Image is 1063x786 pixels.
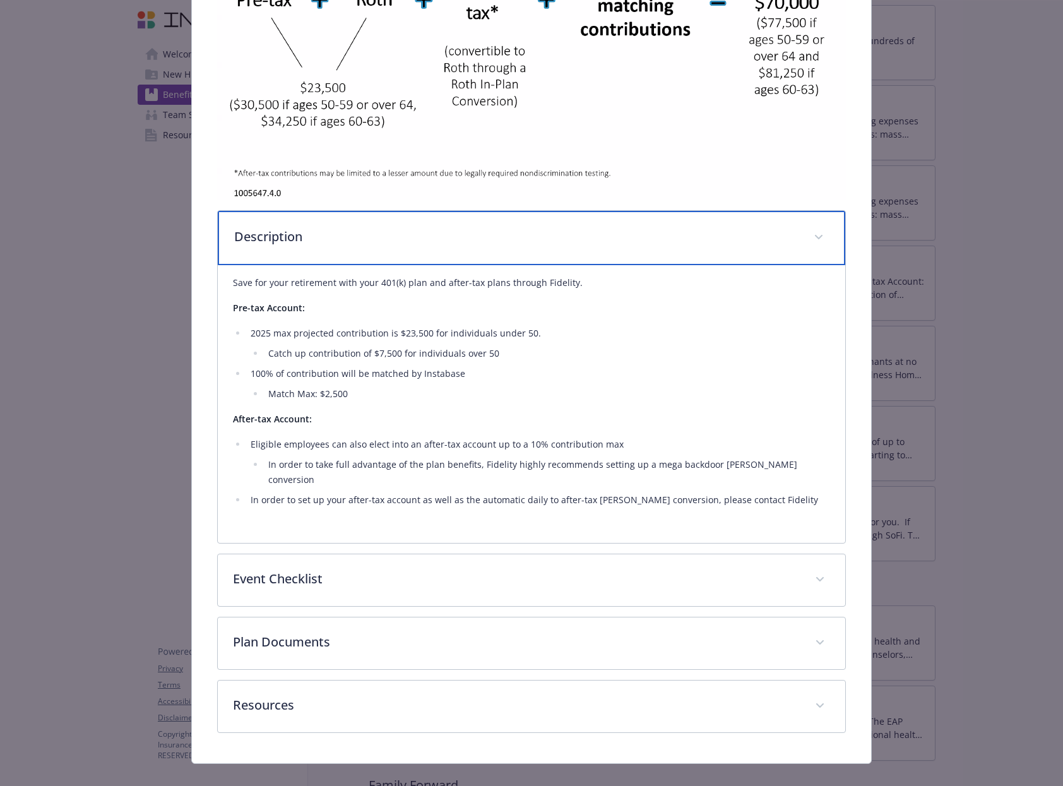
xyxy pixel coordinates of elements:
[233,696,800,715] p: Resources
[218,617,845,669] div: Plan Documents
[247,326,830,361] li: 2025 max projected contribution is $23,500 for individuals under 50.
[247,366,830,402] li: 100% of contribution will be matched by Instabase
[218,681,845,732] div: Resources
[264,386,830,402] li: Match Max: $2,500
[218,265,845,543] div: Description
[233,275,830,290] p: Save for your retirement with your 401(k) plan and after-tax plans through Fidelity.
[233,633,800,652] p: Plan Documents
[218,211,845,265] div: Description
[264,457,830,487] li: In order to take full advantage of the plan benefits, Fidelity highly recommends setting up a meg...
[264,346,830,361] li: Catch up contribution of $7,500 for individuals over 50
[247,492,830,508] li: In order to set up your after-tax account as well as the automatic daily to after-tax [PERSON_NAM...
[218,554,845,606] div: Event Checklist
[247,437,830,487] li: Eligible employees can also elect into an after-tax account up to a 10% contribution max
[234,227,799,246] p: Description
[233,569,800,588] p: Event Checklist
[233,302,305,314] strong: Pre-tax Account:
[233,413,312,425] strong: After-tax Account:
